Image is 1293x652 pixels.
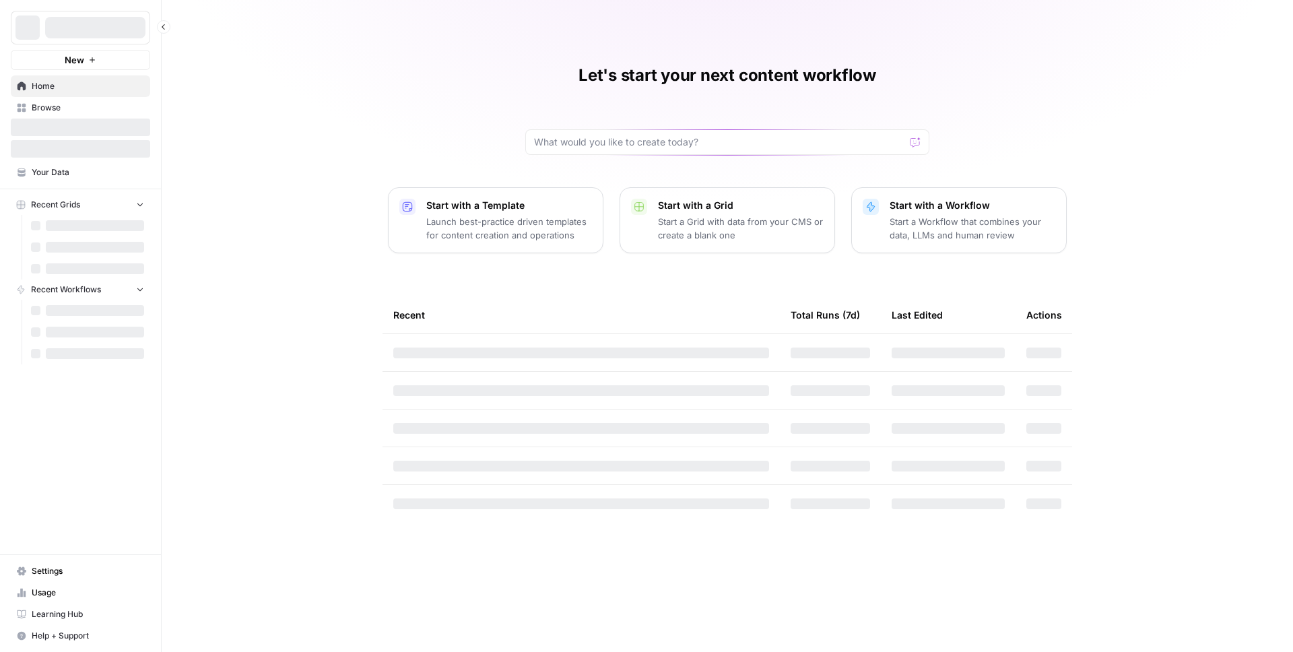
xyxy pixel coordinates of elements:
[791,296,860,333] div: Total Runs (7d)
[851,187,1067,253] button: Start with a WorkflowStart a Workflow that combines your data, LLMs and human review
[620,187,835,253] button: Start with a GridStart a Grid with data from your CMS or create a blank one
[31,284,101,296] span: Recent Workflows
[1026,296,1062,333] div: Actions
[11,195,150,215] button: Recent Grids
[534,135,904,149] input: What would you like to create today?
[11,604,150,625] a: Learning Hub
[426,199,592,212] p: Start with a Template
[32,587,144,599] span: Usage
[32,166,144,178] span: Your Data
[11,560,150,582] a: Settings
[426,215,592,242] p: Launch best-practice driven templates for content creation and operations
[11,50,150,70] button: New
[11,162,150,183] a: Your Data
[11,75,150,97] a: Home
[11,582,150,604] a: Usage
[892,296,943,333] div: Last Edited
[658,215,824,242] p: Start a Grid with data from your CMS or create a blank one
[32,630,144,642] span: Help + Support
[11,97,150,119] a: Browse
[658,199,824,212] p: Start with a Grid
[32,80,144,92] span: Home
[65,53,84,67] span: New
[890,199,1055,212] p: Start with a Workflow
[578,65,876,86] h1: Let's start your next content workflow
[32,608,144,620] span: Learning Hub
[393,296,769,333] div: Recent
[32,102,144,114] span: Browse
[31,199,80,211] span: Recent Grids
[388,187,603,253] button: Start with a TemplateLaunch best-practice driven templates for content creation and operations
[32,565,144,577] span: Settings
[890,215,1055,242] p: Start a Workflow that combines your data, LLMs and human review
[11,280,150,300] button: Recent Workflows
[11,625,150,647] button: Help + Support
